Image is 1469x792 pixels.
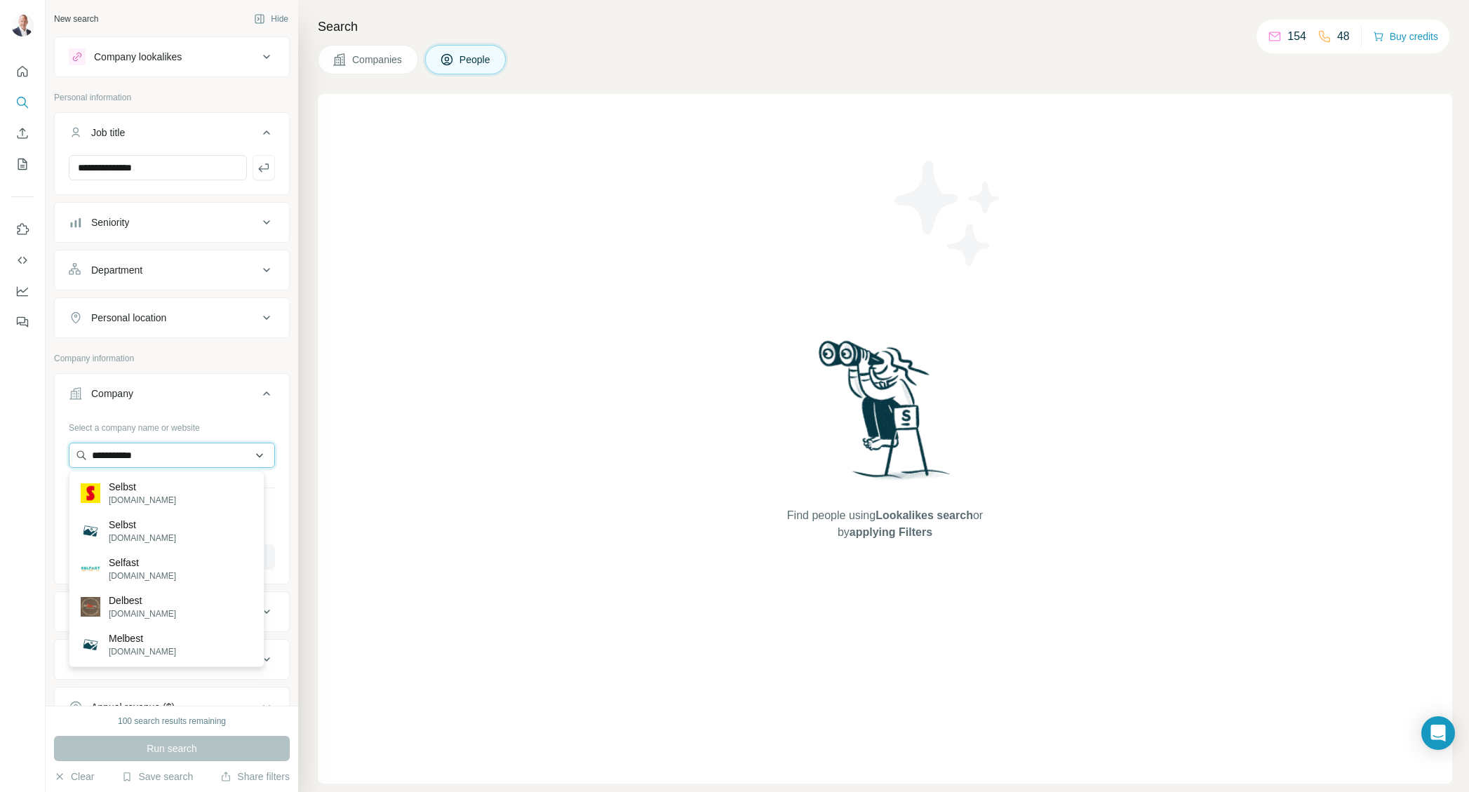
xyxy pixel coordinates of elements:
p: Delbest [109,593,176,608]
img: Delbest [81,597,100,617]
p: Selbst [109,518,176,532]
span: People [460,53,492,67]
button: Company [55,377,289,416]
button: Save search [121,770,193,784]
div: Company lookalikes [94,50,182,64]
span: Lookalikes search [876,509,973,521]
p: 154 [1287,28,1306,45]
button: Dashboard [11,278,34,304]
span: Find people using or by [772,507,997,541]
div: Company [91,387,133,401]
img: Selbst [81,521,100,541]
button: Feedback [11,309,34,335]
img: Selfast [81,559,100,579]
span: Companies [352,53,403,67]
img: Melbest [81,635,100,655]
h4: Search [318,17,1452,36]
button: Buy credits [1373,27,1438,46]
button: Industry [55,595,289,629]
img: Avatar [11,14,34,36]
button: Enrich CSV [11,121,34,146]
button: Hide [244,8,298,29]
div: Seniority [91,215,129,229]
div: New search [54,13,98,25]
p: [DOMAIN_NAME] [109,494,176,506]
p: Company information [54,352,290,365]
p: 48 [1337,28,1350,45]
button: Search [11,90,34,115]
button: Annual revenue ($) [55,690,289,724]
p: Selbst [109,480,176,494]
div: Department [91,263,142,277]
button: Use Surfe API [11,248,34,273]
button: Personal location [55,301,289,335]
div: Job title [91,126,125,140]
button: HQ location [55,643,289,676]
p: [DOMAIN_NAME] [109,570,176,582]
p: [DOMAIN_NAME] [109,608,176,620]
button: Company lookalikes [55,40,289,74]
img: Selbst [81,483,100,503]
div: Annual revenue ($) [91,700,175,714]
div: Personal location [91,311,166,325]
p: Selfast [109,556,176,570]
img: Surfe Illustration - Stars [885,150,1012,276]
button: Department [55,253,289,287]
div: Select a company name or website [69,416,275,434]
button: Use Surfe on LinkedIn [11,217,34,242]
div: 100 search results remaining [118,715,226,727]
button: Share filters [220,770,290,784]
button: My lists [11,152,34,177]
p: Melbest [109,631,176,645]
button: Quick start [11,59,34,84]
button: Seniority [55,206,289,239]
span: applying Filters [850,526,932,538]
p: [DOMAIN_NAME] [109,645,176,658]
button: Clear [54,770,94,784]
p: Personal information [54,91,290,104]
img: Surfe Illustration - Woman searching with binoculars [812,337,958,493]
button: Job title [55,116,289,155]
p: [DOMAIN_NAME] [109,532,176,544]
div: Open Intercom Messenger [1421,716,1455,750]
